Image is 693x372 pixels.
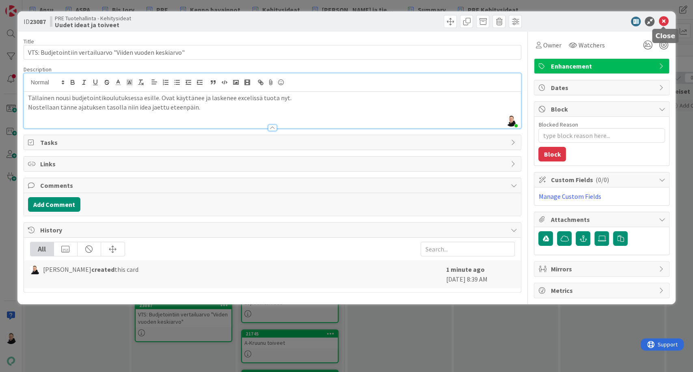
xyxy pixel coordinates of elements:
span: ( 0/0 ) [595,176,609,184]
span: Enhancement [551,61,654,71]
button: Block [538,147,566,161]
div: All [30,242,54,256]
span: ID [24,17,46,26]
span: Comments [40,181,507,190]
span: Custom Fields [551,175,654,185]
label: Title [24,38,34,45]
a: Manage Custom Fields [538,192,601,200]
div: [DATE] 8:39 AM [446,264,515,284]
img: KHqomuoKQRjoNQxyxxwtZmjOUFPU5med.jpg [505,115,517,127]
label: Blocked Reason [538,121,578,128]
b: 23087 [30,17,46,26]
p: Tällainen nousi budjetointikoulutuksessa esille. Ovat käyttänee ja laskenee excelissä tuota nyt. [28,93,517,103]
span: Mirrors [551,264,654,274]
span: Tasks [40,138,507,147]
span: Block [551,104,654,114]
b: 1 minute ago [446,265,484,273]
input: type card name here... [24,45,522,60]
input: Search... [421,242,515,256]
span: History [40,225,507,235]
span: Links [40,159,507,169]
img: AN [30,265,39,274]
h5: Close [655,32,675,40]
span: PRE Tuotehallinta - Kehitysideat [55,15,131,22]
span: Watchers [578,40,604,50]
span: Attachments [551,215,654,224]
span: Dates [551,83,654,92]
b: Uudet ideat ja toiveet [55,22,131,28]
p: Nostellaan tänne ajatuksen tasolla niin idea jaettu eteenpäin. [28,103,517,112]
span: Metrics [551,286,654,295]
span: [PERSON_NAME] this card [43,264,138,274]
b: created [91,265,114,273]
span: Description [24,66,52,73]
button: Add Comment [28,197,80,212]
span: Owner [543,40,561,50]
span: Support [17,1,37,11]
